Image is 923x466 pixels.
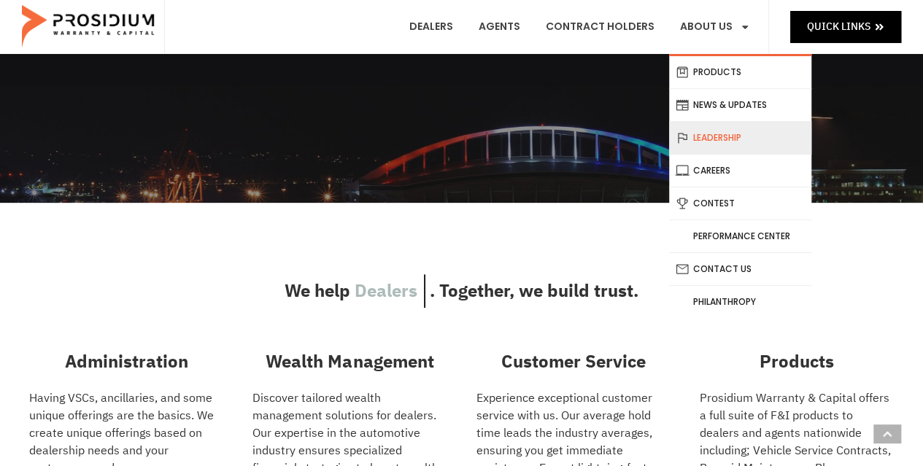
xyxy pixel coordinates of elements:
[669,89,811,121] a: News & Updates
[807,18,870,36] span: Quick Links
[669,56,811,88] a: Products
[669,286,811,318] a: Philanthropy
[29,349,223,375] h3: Administration
[790,11,901,42] a: Quick Links
[669,253,811,285] a: Contact Us
[669,122,811,154] a: Leadership
[252,349,447,375] h3: Wealth Management
[430,274,638,308] span: . Together, we build trust.
[669,187,811,220] a: Contest
[669,220,811,252] a: Performance Center
[285,274,350,308] span: We help
[669,54,811,318] ul: About Us
[669,155,811,187] a: Careers
[476,349,671,375] h3: Customer Service
[700,349,894,375] h3: Products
